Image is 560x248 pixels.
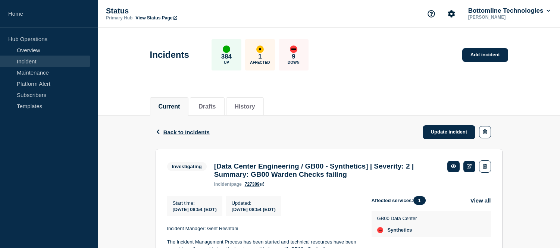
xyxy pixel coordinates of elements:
p: Updated : [232,200,276,206]
span: Synthetics [388,227,412,233]
span: [DATE] 08:54 (EDT) [173,207,217,212]
p: 9 [292,53,295,60]
h1: Incidents [150,50,189,60]
a: Add incident [462,48,508,62]
p: page [214,182,242,187]
a: View Status Page [135,15,177,21]
div: up [223,45,230,53]
p: 384 [221,53,232,60]
p: Up [224,60,229,65]
button: History [235,103,255,110]
span: Investigating [167,162,207,171]
button: View all [470,196,491,205]
div: affected [256,45,264,53]
p: Incident Manager: Gent Reshtani [167,225,360,232]
span: Back to Incidents [163,129,210,135]
p: GB00 Data Center [377,216,417,221]
p: Status [106,7,255,15]
div: down [290,45,297,53]
button: Support [423,6,439,22]
button: Account settings [444,6,459,22]
p: Start time : [173,200,217,206]
button: Current [159,103,180,110]
button: Bottomline Technologies [467,7,552,15]
button: Drafts [198,103,216,110]
div: down [377,227,383,233]
h3: [Data Center Engineering / GB00 - Synthetics] | Severity: 2 | Summary: GB00 Warden Checks failing [214,162,440,179]
p: Down [288,60,300,65]
span: Affected services: [372,196,429,205]
p: Affected [250,60,270,65]
a: 727309 [245,182,264,187]
div: [DATE] 08:54 (EDT) [232,206,276,212]
p: 1 [258,53,262,60]
span: incident [214,182,231,187]
button: Back to Incidents [156,129,210,135]
a: Update incident [423,125,476,139]
p: Primary Hub [106,15,132,21]
p: [PERSON_NAME] [467,15,544,20]
span: 1 [413,196,426,205]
